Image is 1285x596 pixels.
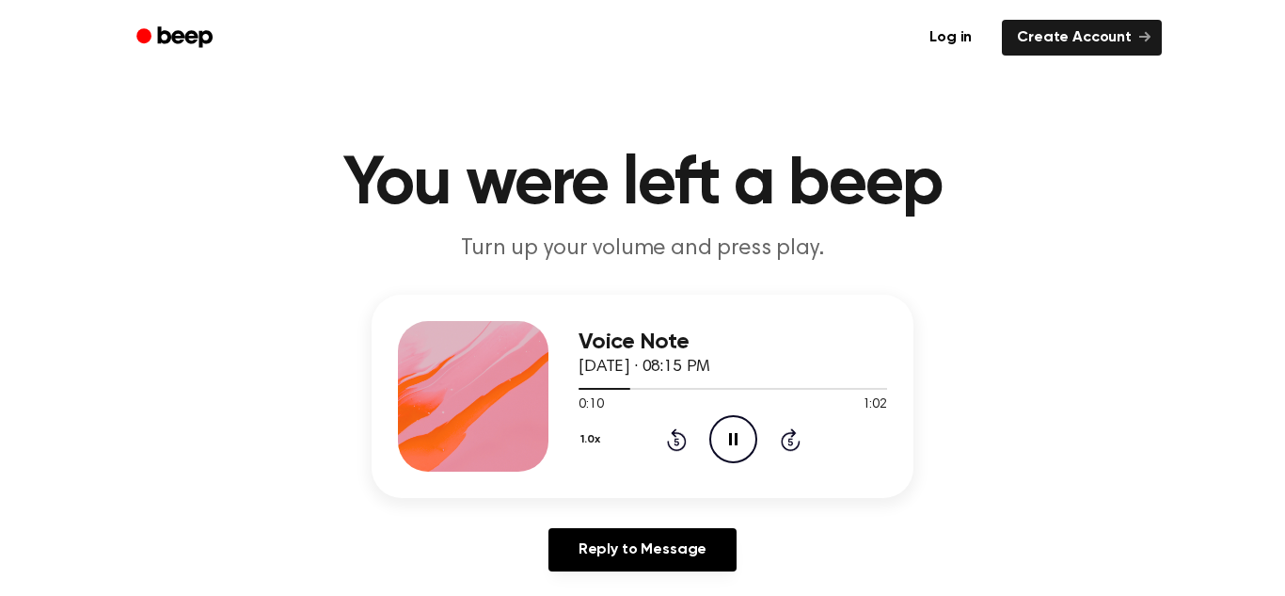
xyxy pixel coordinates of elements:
h1: You were left a beep [161,151,1124,218]
span: 0:10 [579,395,603,415]
a: Create Account [1002,20,1162,56]
h3: Voice Note [579,330,887,355]
button: 1.0x [579,424,607,456]
a: Reply to Message [548,528,737,572]
p: Turn up your volume and press play. [281,234,1004,265]
a: Log in [911,16,991,59]
span: 1:02 [863,395,887,415]
a: Beep [123,20,230,56]
span: [DATE] · 08:15 PM [579,359,710,376]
